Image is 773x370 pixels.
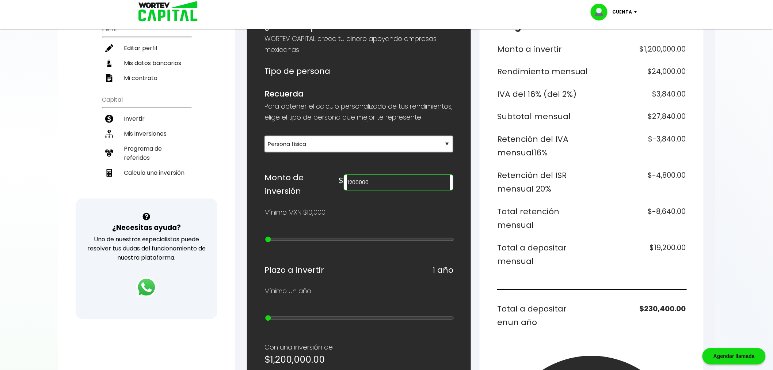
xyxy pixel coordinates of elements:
img: calculadora-icon.17d418c4.svg [105,169,113,177]
h6: $19,200.00 [595,241,686,268]
p: Con una inversión de [264,342,453,353]
ul: Perfil [102,21,191,86]
ul: Capital [102,91,191,199]
h6: Total retención mensual [497,205,589,232]
h6: $-4,800.00 [595,169,686,196]
img: icon-down [632,11,642,13]
h6: Retención del IVA mensual 16% [497,132,589,160]
p: Uno de nuestros especialistas puede resolver tus dudas del funcionamiento de nuestra plataforma. [85,235,208,262]
h6: IVA del 16% (del 2%) [497,87,589,101]
p: WORTEV CAPITAL crece tu dinero apoyando empresas mexicanas [264,33,453,55]
h3: ¿Necesitas ayuda? [112,222,181,233]
a: Mis datos bancarios [102,56,191,71]
a: Editar perfil [102,41,191,56]
h6: $ [339,174,344,188]
a: Programa de referidos [102,141,191,165]
a: Calcula una inversión [102,165,191,180]
h6: $27,840.00 [595,110,686,124]
h6: $3,840.00 [595,87,686,101]
h6: Plazo a invertir [264,263,324,277]
img: logos_whatsapp-icon.242b2217.svg [136,277,157,298]
h6: $-3,840.00 [595,132,686,160]
h5: $1,200,000.00 [264,353,453,367]
a: Mi contrato [102,71,191,86]
img: invertir-icon.b3b967d7.svg [105,115,113,123]
img: datos-icon.10cf9172.svg [105,59,113,67]
h6: $1,200,000.00 [595,42,686,56]
h6: Total a depositar en un año [497,302,589,329]
h6: $24,000.00 [595,65,686,79]
img: contrato-icon.f2db500c.svg [105,74,113,82]
h6: $230,400.00 [595,302,686,329]
div: Agendar llamada [702,348,766,365]
h6: Monto a invertir [497,42,589,56]
p: Para obtener el calculo personalizado de tus rendimientos, elige el tipo de persona que mejor te ... [264,101,453,123]
p: Cuenta [613,7,632,18]
h6: Rendimiento mensual [497,65,589,79]
h6: Monto de inversión [264,171,339,198]
h6: Subtotal mensual [497,110,589,124]
a: Invertir [102,111,191,126]
img: profile-image [591,4,613,20]
h6: $-8,640.00 [595,205,686,232]
img: recomiendanos-icon.9b8e9327.svg [105,149,113,157]
h6: Total a depositar mensual [497,241,589,268]
h6: Recuerda [264,87,453,101]
img: editar-icon.952d3147.svg [105,44,113,52]
p: Mínimo un año [264,286,311,297]
a: Mis inversiones [102,126,191,141]
h6: Retención del ISR mensual 20% [497,169,589,196]
p: Mínimo MXN $10,000 [264,207,325,218]
h6: 1 año [433,263,453,277]
img: inversiones-icon.6695dc30.svg [105,130,113,138]
h6: Tipo de persona [264,64,453,78]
